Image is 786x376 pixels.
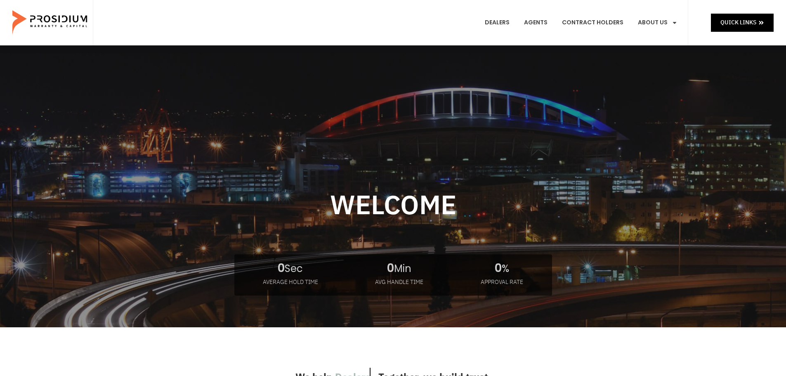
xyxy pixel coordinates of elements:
[518,7,554,38] a: Agents
[479,7,684,38] nav: Menu
[711,14,774,31] a: Quick Links
[720,17,756,28] span: Quick Links
[556,7,630,38] a: Contract Holders
[632,7,684,38] a: About Us
[479,7,516,38] a: Dealers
